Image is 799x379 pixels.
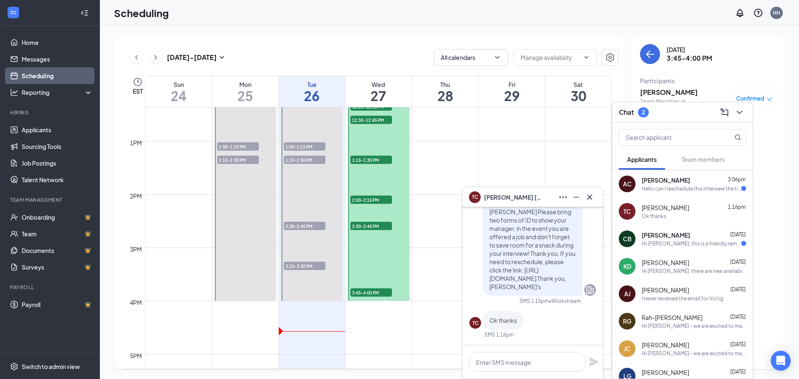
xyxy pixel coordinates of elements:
div: TC [623,207,631,216]
span: 3:45-4:00 PM [350,288,392,297]
a: Sourcing Tools [22,138,93,155]
div: Ok thanks [642,213,666,220]
span: [PERSON_NAME] [PERSON_NAME] [484,193,542,202]
svg: Settings [605,52,615,62]
span: 1:15-1:30 PM [350,156,392,164]
h1: 28 [412,89,478,103]
svg: QuestionInfo [753,8,763,18]
a: Scheduling [22,67,93,84]
span: [PERSON_NAME] [642,231,690,239]
div: Hi [PERSON_NAME] - we are excited to meet you at your interview on 8/22! There has been a change ... [642,322,746,329]
div: AJ [624,290,630,298]
div: Hi [PERSON_NAME] - we are excited to meet you at your interview on 8/22! There has been a change ... [642,350,746,357]
button: Settings [602,49,618,66]
h1: 30 [545,89,611,103]
svg: ChevronDown [734,107,744,117]
span: 1:16pm [728,204,746,210]
svg: Plane [589,357,599,367]
h1: 24 [146,89,212,103]
svg: Company [585,285,595,295]
span: [PERSON_NAME] [642,286,689,294]
div: Payroll [10,284,91,291]
div: 2 [642,109,645,116]
h3: [DATE] - [DATE] [167,53,217,62]
a: Home [22,34,93,51]
svg: Ellipses [558,192,568,202]
div: Thu [412,80,478,89]
span: 1:15-1:30 PM [217,156,259,164]
div: Tue [279,80,345,89]
div: KD [623,262,631,270]
a: Talent Network [22,171,93,188]
svg: ChevronDown [493,53,501,62]
span: 2:30-2:45 PM [350,222,392,230]
div: Switch to admin view [22,362,80,371]
a: TeamCrown [22,225,93,242]
input: Manage availability [521,53,580,62]
div: HH [773,9,780,16]
a: August 27, 2025 [345,76,412,107]
div: I never received the email for Victig [642,295,723,302]
div: Sat [545,80,611,89]
h3: [PERSON_NAME] [640,88,727,97]
span: [DATE] [730,259,746,265]
button: Cross [583,191,596,204]
svg: Settings [10,362,18,371]
h1: Scheduling [114,6,169,20]
div: Sun [146,80,212,89]
svg: Clock [133,77,143,87]
svg: Collapse [80,9,89,17]
a: Messages [22,51,93,67]
h3: Chat [619,108,634,117]
a: August 30, 2025 [545,76,611,107]
span: 2:30-2:45 PM [284,222,325,230]
svg: WorkstreamLogo [9,8,17,17]
div: 1pm [128,138,144,147]
span: [DATE] [730,341,746,347]
span: [DATE] [730,231,746,238]
div: Mon [212,80,278,89]
a: Applicants [22,121,93,138]
button: ChevronDown [733,106,746,119]
a: August 29, 2025 [479,76,545,107]
span: [PERSON_NAME] [642,203,689,212]
div: RG [623,317,631,325]
span: 1:00-1:15 PM [217,142,259,151]
div: Hi [PERSON_NAME], this is a friendly reminder your meeting with [PERSON_NAME]'s for the Team Memb... [642,240,741,247]
span: Ok thanks [489,317,517,324]
button: All calendarsChevronDown [434,49,509,66]
button: ChevronLeft [130,51,143,64]
span: 12:30-12:45 PM [350,116,392,124]
a: Job Postings [22,155,93,171]
div: Open Intercom Messenger [771,351,791,371]
span: Hi [PERSON_NAME], this is a friendly reminder your meeting with [PERSON_NAME]'s for the Team Memb... [489,150,576,290]
h3: 3:45-4:00 PM [667,54,712,63]
button: Minimize [570,191,583,204]
span: [PERSON_NAME] [642,341,689,349]
a: August 25, 2025 [212,76,278,107]
h1: 27 [345,89,412,103]
div: Hi [PERSON_NAME], there are new availabilities for an interview. This is a reminder to schedule y... [642,268,746,275]
button: ComposeMessage [718,106,731,119]
svg: Cross [585,192,595,202]
div: 3pm [128,245,144,254]
svg: ChevronRight [151,52,160,62]
div: Fri [479,80,545,89]
a: August 26, 2025 [279,76,345,107]
a: SurveysCrown [22,259,93,275]
div: SMS 1:15pm [519,297,549,305]
svg: ChevronDown [583,54,590,61]
svg: ComposeMessage [720,107,730,117]
span: [PERSON_NAME] [642,368,689,377]
svg: Minimize [571,192,581,202]
span: 1:15-1:30 PM [284,156,325,164]
button: Ellipses [556,191,570,204]
span: 3:06pm [728,176,746,183]
svg: ArrowLeft [645,49,655,59]
span: Rah-[PERSON_NAME] [642,313,702,322]
a: August 24, 2025 [146,76,212,107]
span: [PERSON_NAME] [642,258,689,267]
div: AC [623,180,632,188]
